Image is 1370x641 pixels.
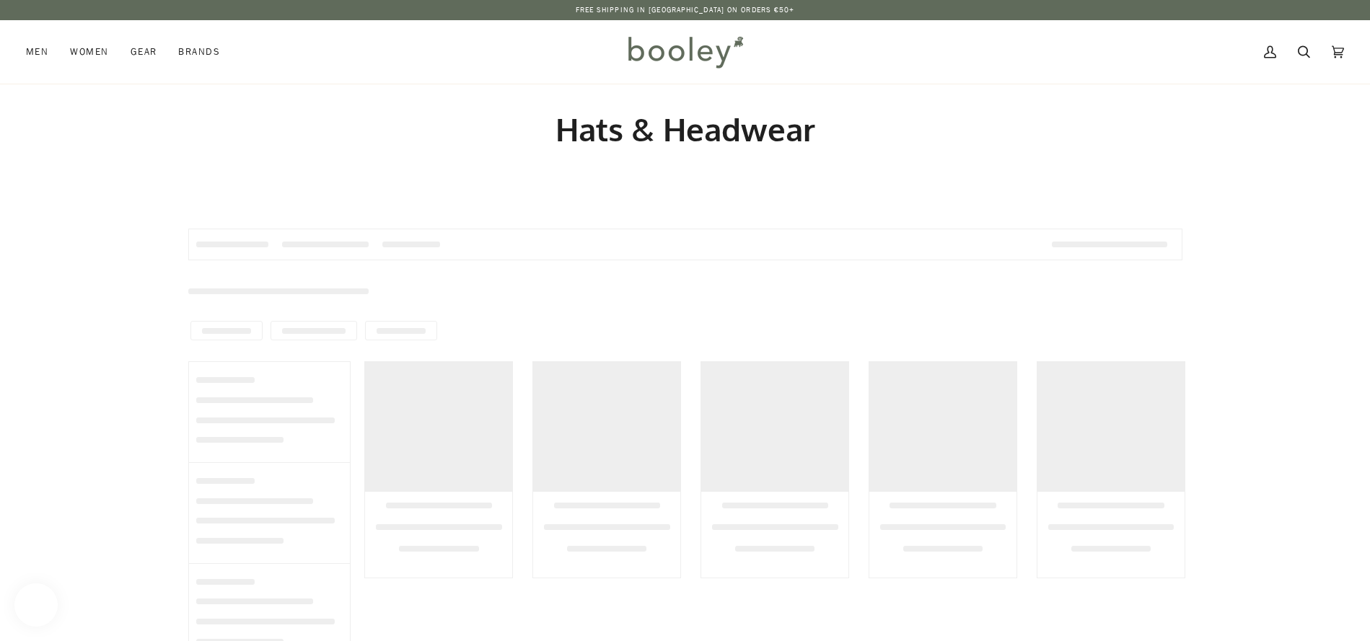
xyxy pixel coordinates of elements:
[167,20,231,84] a: Brands
[120,20,168,84] a: Gear
[70,45,108,59] span: Women
[178,45,220,59] span: Brands
[622,31,748,73] img: Booley
[576,4,795,16] p: Free Shipping in [GEOGRAPHIC_DATA] on Orders €50+
[131,45,157,59] span: Gear
[59,20,119,84] a: Women
[14,583,58,627] iframe: Button to open loyalty program pop-up
[26,20,59,84] a: Men
[188,110,1182,149] h1: Hats & Headwear
[26,45,48,59] span: Men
